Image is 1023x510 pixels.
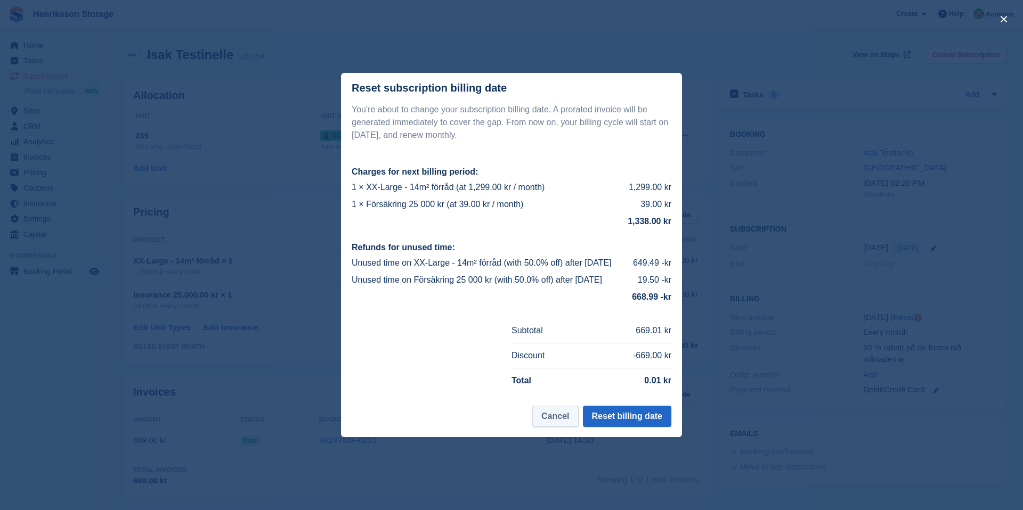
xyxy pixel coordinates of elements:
[632,292,671,301] strong: 668.99 -kr
[583,406,671,427] button: Reset billing date
[352,196,613,213] td: 1 × Försäkring 25 000 kr (at 39.00 kr / month)
[630,254,671,272] td: 649.49 -kr
[352,82,507,94] div: Reset subscription billing date
[613,179,671,196] td: 1,299.00 kr
[532,406,578,427] button: Cancel
[352,103,671,142] p: You're about to change your subscription billing date. A prorated invoice will be generated immed...
[511,343,586,368] td: Discount
[511,376,531,385] strong: Total
[352,254,630,272] td: Unused time on XX-Large - 14m² förråd (with 50.0% off) after [DATE]
[995,11,1012,28] button: close
[586,343,671,368] td: -669.00 kr
[644,376,671,385] strong: 0.01 kr
[352,272,630,289] td: Unused time on Försäkring 25 000 kr (with 50.0% off) after [DATE]
[613,196,671,213] td: 39.00 kr
[628,217,671,226] strong: 1,338.00 kr
[511,318,586,343] td: Subtotal
[352,179,613,196] td: 1 × XX-Large - 14m² förråd (at 1,299.00 kr / month)
[352,167,671,177] h2: Charges for next billing period:
[352,243,671,252] h2: Refunds for unused time:
[630,272,671,289] td: 19.50 -kr
[586,318,671,343] td: 669.01 kr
